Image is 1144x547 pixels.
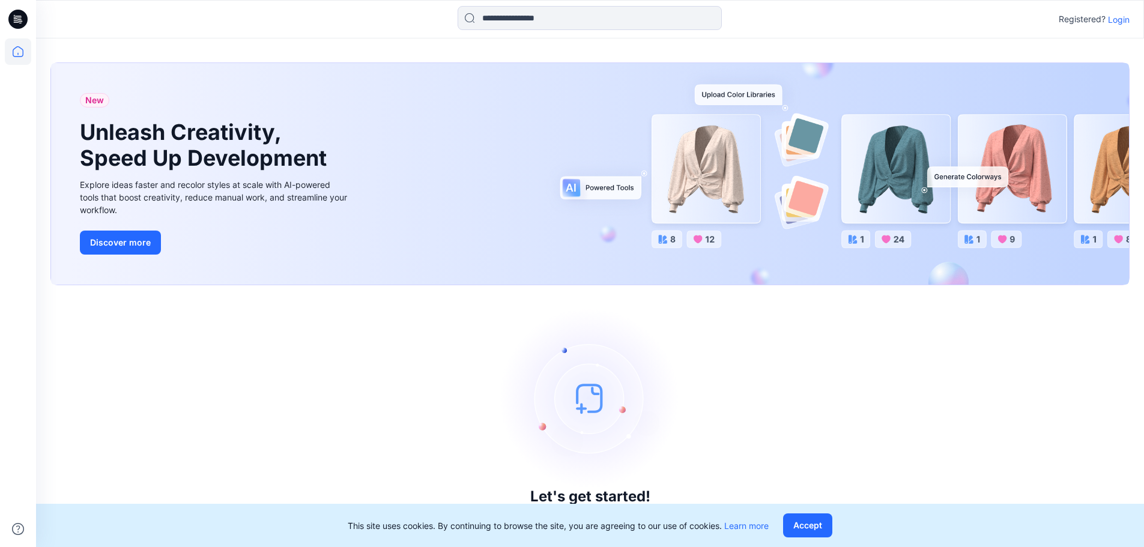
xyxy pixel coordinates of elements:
p: This site uses cookies. By continuing to browse the site, you are agreeing to our use of cookies. [348,519,769,532]
img: empty-state-image.svg [500,308,680,488]
p: Registered? [1059,12,1106,26]
span: New [85,93,104,107]
h1: Unleash Creativity, Speed Up Development [80,119,332,171]
a: Discover more [80,231,350,255]
button: Accept [783,513,832,537]
p: Login [1108,13,1130,26]
a: Learn more [724,521,769,531]
button: Discover more [80,231,161,255]
h3: Let's get started! [530,488,650,505]
div: Explore ideas faster and recolor styles at scale with AI-powered tools that boost creativity, red... [80,178,350,216]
